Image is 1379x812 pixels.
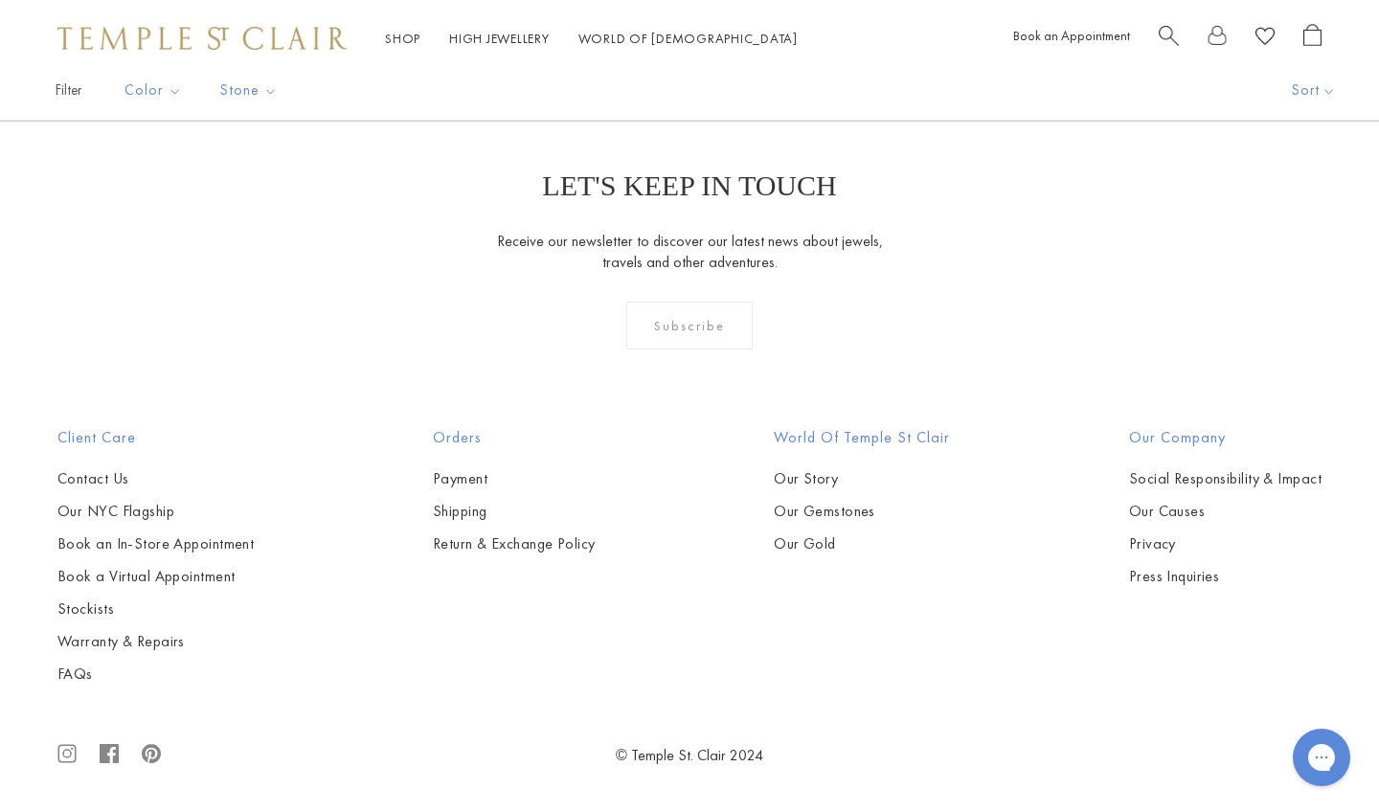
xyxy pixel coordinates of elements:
[578,30,798,47] a: World of [DEMOGRAPHIC_DATA]World of [DEMOGRAPHIC_DATA]
[449,30,550,47] a: High JewelleryHigh Jewellery
[1129,533,1322,554] a: Privacy
[433,501,596,522] a: Shipping
[1129,426,1322,449] h2: Our Company
[385,30,420,47] a: ShopShop
[774,501,950,522] a: Our Gemstones
[57,426,254,449] h2: Client Care
[57,566,254,587] a: Book a Virtual Appointment
[110,69,196,112] button: Color
[57,598,254,620] a: Stockists
[115,79,196,102] span: Color
[1129,501,1322,522] a: Our Causes
[542,169,836,202] p: LET'S KEEP IN TOUCH
[1129,566,1322,587] a: Press Inquiries
[1255,24,1275,54] a: View Wishlist
[1249,61,1379,120] button: Show sort by
[433,468,596,489] a: Payment
[211,79,292,102] span: Stone
[1303,24,1322,54] a: Open Shopping Bag
[57,501,254,522] a: Our NYC Flagship
[496,231,884,273] p: Receive our newsletter to discover our latest news about jewels, travels and other adventures.
[433,533,596,554] a: Return & Exchange Policy
[1159,24,1179,54] a: Search
[774,426,950,449] h2: World of Temple St Clair
[616,745,763,765] a: © Temple St. Clair 2024
[206,69,292,112] button: Stone
[774,468,950,489] a: Our Story
[1283,722,1360,793] iframe: Gorgias live chat messenger
[57,664,254,685] a: FAQs
[433,426,596,449] h2: Orders
[57,27,347,50] img: Temple St. Clair
[774,533,950,554] a: Our Gold
[57,468,254,489] a: Contact Us
[626,302,754,350] div: Subscribe
[1129,468,1322,489] a: Social Responsibility & Impact
[57,631,254,652] a: Warranty & Repairs
[57,533,254,554] a: Book an In-Store Appointment
[1013,27,1130,44] a: Book an Appointment
[385,27,798,51] nav: Main navigation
